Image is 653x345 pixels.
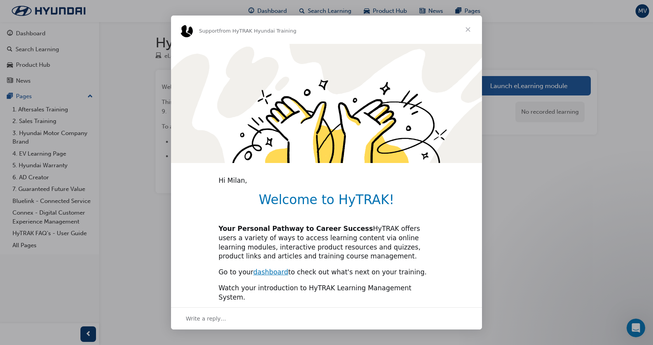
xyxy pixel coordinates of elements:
span: Support [199,28,219,34]
span: Write a reply… [186,314,226,324]
div: Watch your introduction to HyTRAK Learning Management System. [218,284,435,302]
div: HyTRAK offers users a variety of ways to access learning content via online learning modules, int... [218,224,435,261]
b: Your Personal Pathway to Career Success [218,225,373,232]
div: Open conversation and reply [171,307,482,329]
span: from HyTRAK Hyundai Training [219,28,296,34]
h1: Welcome to HyTRAK! [218,192,435,213]
span: Close [454,16,482,43]
a: dashboard [253,268,288,276]
div: Go to your to check out what's next on your training. [218,268,435,277]
div: Hi Milan, [218,176,435,186]
img: Profile image for Support [180,25,193,37]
